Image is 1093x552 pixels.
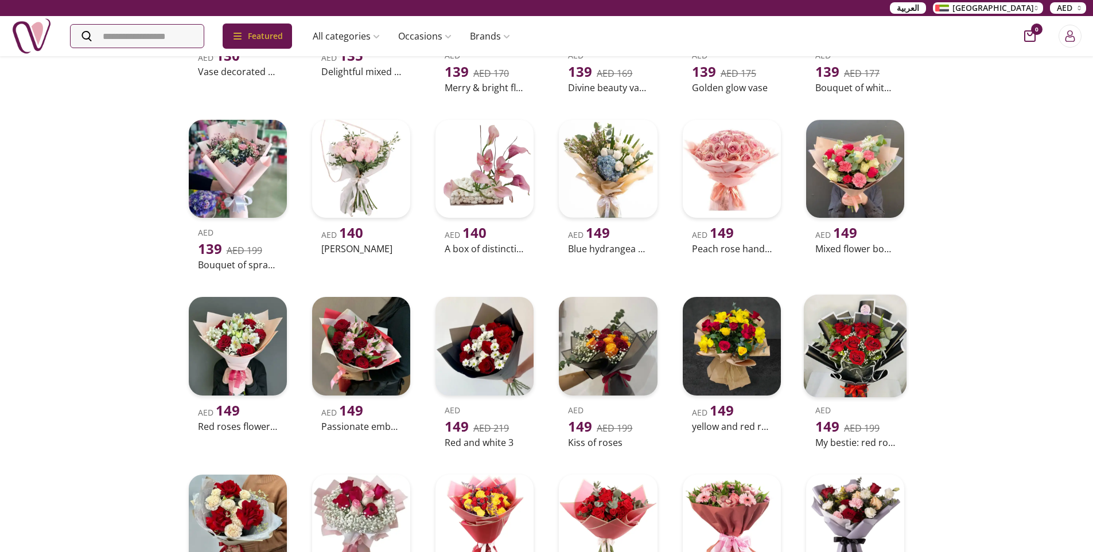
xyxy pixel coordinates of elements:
h2: Red and white 3 [445,436,524,449]
a: uae-gifts-Kiss of rosesAED 149AED 199Kiss of roses [554,292,662,451]
span: العربية [897,2,919,14]
img: uae-gifts-Red and White 3 [435,297,534,395]
a: uae-gifts-My Bestie: Red RosesAED 149AED 199My bestie: red roses [802,292,909,451]
del: AED 219 [473,422,509,434]
span: AED [1057,2,1072,14]
input: Search [71,25,204,48]
span: 149 [568,417,592,436]
span: AED [198,407,240,418]
a: uae-gifts-Kamal Al-HelouAED 140[PERSON_NAME] [308,115,415,274]
span: AED [815,229,857,240]
del: AED 199 [227,244,262,257]
del: AED 199 [844,422,880,434]
span: AED [568,405,592,434]
span: AED [568,50,592,79]
h2: Passionate embrace-1008 [321,420,401,433]
img: uae-gifts-Peach rose hand bouquet [683,120,781,218]
span: 140 [462,223,487,242]
a: All categories [304,25,389,48]
a: uae-gifts-Blue hydrangea hand bouquetAED 149Blue hydrangea hand bouquet [554,115,662,274]
img: uae-gifts-Bouquet of spray roses [189,120,287,218]
span: AED [198,52,240,63]
h2: [PERSON_NAME] [321,242,401,256]
button: AED [1050,2,1086,14]
a: uae-gifts-Bouquet of spray rosesAED 139AED 199Bouquet of spray roses [184,115,291,274]
img: uae-gifts-My Bestie: Red Roses [804,295,907,398]
a: uae-gifts-Passionate Embrace-1008AED 149Passionate embrace-1008 [308,292,415,451]
span: 149 [710,401,734,420]
span: 149 [445,417,469,436]
del: AED 177 [844,67,880,80]
span: AED [321,229,363,240]
h2: Blue hydrangea hand bouquet [568,242,648,256]
h2: Bouquet of white roses [815,81,895,95]
img: uae-gifts-Blue hydrangea hand bouquet [559,120,657,218]
h2: Merry & bright floral delight [445,81,524,95]
a: Occasions [389,25,461,48]
h2: Kiss of roses [568,436,648,449]
a: uae-gifts-Red Roses flowers and White AlstroemeriaAED 149Red roses flowers and white alstroemeria [184,292,291,451]
span: AED [198,227,222,256]
h2: Divine beauty vase [568,81,648,95]
img: Arabic_dztd3n.png [935,5,949,11]
span: [GEOGRAPHIC_DATA] [952,2,1034,14]
h2: Vase decorated with simple stones and roses [198,65,278,79]
img: uae-gifts-A box of distinctive pink roses with white stones [435,120,534,218]
span: 139 [568,62,592,81]
span: 0 [1031,24,1043,35]
span: AED [815,405,839,434]
h2: Golden glow vase [692,81,772,95]
span: AED [321,407,363,418]
a: uae-gifts-A box of distinctive pink roses with white stonesAED 140A box of distinctive pink roses... [431,115,538,274]
h2: Red roses flowers and white alstroemeria [198,420,278,433]
span: 149 [710,223,734,242]
button: [GEOGRAPHIC_DATA] [933,2,1043,14]
span: 149 [216,401,240,420]
del: AED 170 [473,67,509,80]
h2: Delightful mixed flower bouquet-604 [321,65,401,79]
img: Nigwa-uae-gifts [11,16,52,56]
h2: Bouquet of spray roses [198,258,278,272]
h2: yellow and red rose [692,420,772,433]
span: AED [692,229,734,240]
a: uae-gifts-Red and White 3AED 149AED 219Red and white 3 [431,292,538,451]
a: uae-gifts-yellow and red roseAED 149yellow and red rose [678,292,785,451]
div: Featured [223,24,292,49]
span: 139 [692,62,716,81]
h2: My bestie: red roses [815,436,895,449]
span: 140 [339,223,363,242]
span: AED [445,229,487,240]
img: uae-gifts-Passionate Embrace-1008 [312,297,410,395]
img: uae-gifts-Kiss of roses [559,297,657,395]
span: AED [568,229,610,240]
del: AED 175 [721,67,756,80]
a: uae-gifts-Mixed Flower BouquetAED 149Mixed flower bouquet [802,115,909,274]
h2: Peach rose hand bouquet [692,242,772,256]
span: AED [692,50,716,79]
span: AED [692,407,734,418]
img: uae-gifts-Kamal Al-Helou [312,120,410,218]
h2: A box of distinctive pink roses with white stones [445,242,524,256]
button: cart-button [1024,30,1036,42]
h2: Mixed flower bouquet [815,242,895,256]
span: 149 [833,223,857,242]
span: AED [445,50,469,79]
span: AED [815,50,839,79]
span: 139 [815,62,839,81]
del: AED 199 [597,422,632,434]
span: AED [445,405,469,434]
span: 139 [198,239,222,258]
span: 149 [815,417,839,436]
img: uae-gifts-Red Roses flowers and White Alstroemeria [189,297,287,395]
a: Brands [461,25,519,48]
img: uae-gifts-yellow and red rose [683,297,781,395]
span: 149 [586,223,610,242]
span: 139 [445,62,469,81]
button: Login [1059,25,1082,48]
img: uae-gifts-Mixed Flower Bouquet [806,120,904,218]
span: AED [321,52,363,63]
span: 149 [339,401,363,420]
a: uae-gifts-Peach rose hand bouquetAED 149Peach rose hand bouquet [678,115,785,274]
del: AED 169 [597,67,632,80]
